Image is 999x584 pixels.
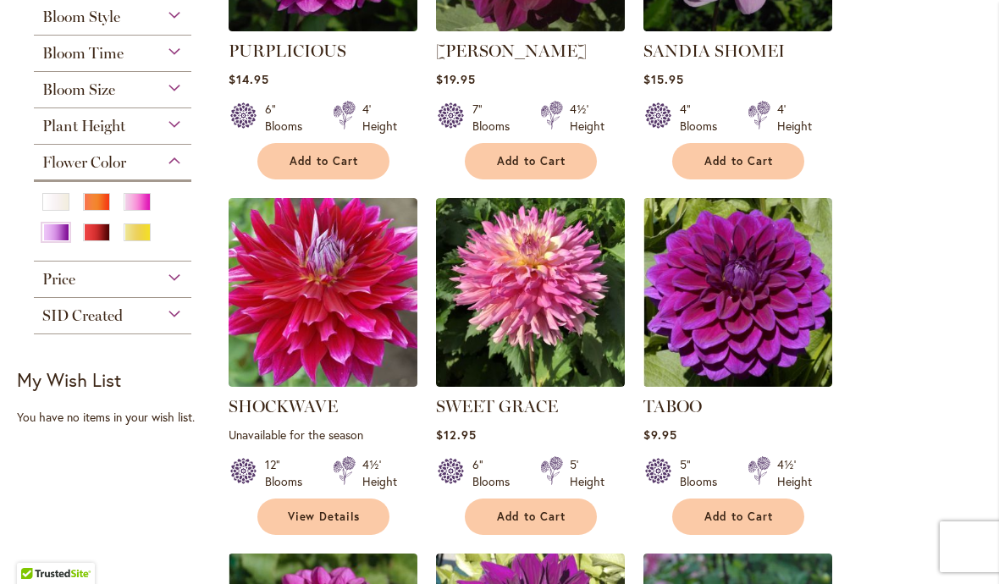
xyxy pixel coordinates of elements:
[42,306,123,325] span: SID Created
[42,80,115,99] span: Bloom Size
[257,143,389,179] button: Add to Cart
[17,409,218,426] div: You have no items in your wish list.
[436,198,625,387] img: SWEET GRACE
[680,101,727,135] div: 4" Blooms
[570,456,604,490] div: 5' Height
[288,510,361,524] span: View Details
[229,41,346,61] a: PURPLICIOUS
[643,374,832,390] a: TABOO
[497,510,566,524] span: Add to Cart
[704,510,774,524] span: Add to Cart
[436,41,587,61] a: [PERSON_NAME]
[42,117,125,135] span: Plant Height
[704,154,774,168] span: Add to Cart
[265,456,312,490] div: 12" Blooms
[436,396,558,416] a: SWEET GRACE
[17,367,121,392] strong: My Wish List
[777,101,812,135] div: 4' Height
[643,19,832,35] a: SANDIA SHOMEI
[362,456,397,490] div: 4½' Height
[472,456,520,490] div: 6" Blooms
[42,44,124,63] span: Bloom Time
[643,396,702,416] a: TABOO
[672,499,804,535] button: Add to Cart
[229,374,417,390] a: Shockwave
[229,19,417,35] a: PURPLICIOUS
[643,198,832,387] img: TABOO
[672,143,804,179] button: Add to Cart
[436,427,477,443] span: $12.95
[436,71,476,87] span: $19.95
[643,71,684,87] span: $15.95
[436,19,625,35] a: Ryan C
[257,499,389,535] a: View Details
[229,198,417,387] img: Shockwave
[290,154,359,168] span: Add to Cart
[229,396,338,416] a: SHOCKWAVE
[436,374,625,390] a: SWEET GRACE
[42,8,120,26] span: Bloom Style
[643,41,785,61] a: SANDIA SHOMEI
[777,456,812,490] div: 4½' Height
[643,427,677,443] span: $9.95
[362,101,397,135] div: 4' Height
[229,427,417,443] p: Unavailable for the season
[570,101,604,135] div: 4½' Height
[472,101,520,135] div: 7" Blooms
[42,270,75,289] span: Price
[680,456,727,490] div: 5" Blooms
[229,71,269,87] span: $14.95
[265,101,312,135] div: 6" Blooms
[13,524,60,571] iframe: Launch Accessibility Center
[465,143,597,179] button: Add to Cart
[42,153,126,172] span: Flower Color
[497,154,566,168] span: Add to Cart
[465,499,597,535] button: Add to Cart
